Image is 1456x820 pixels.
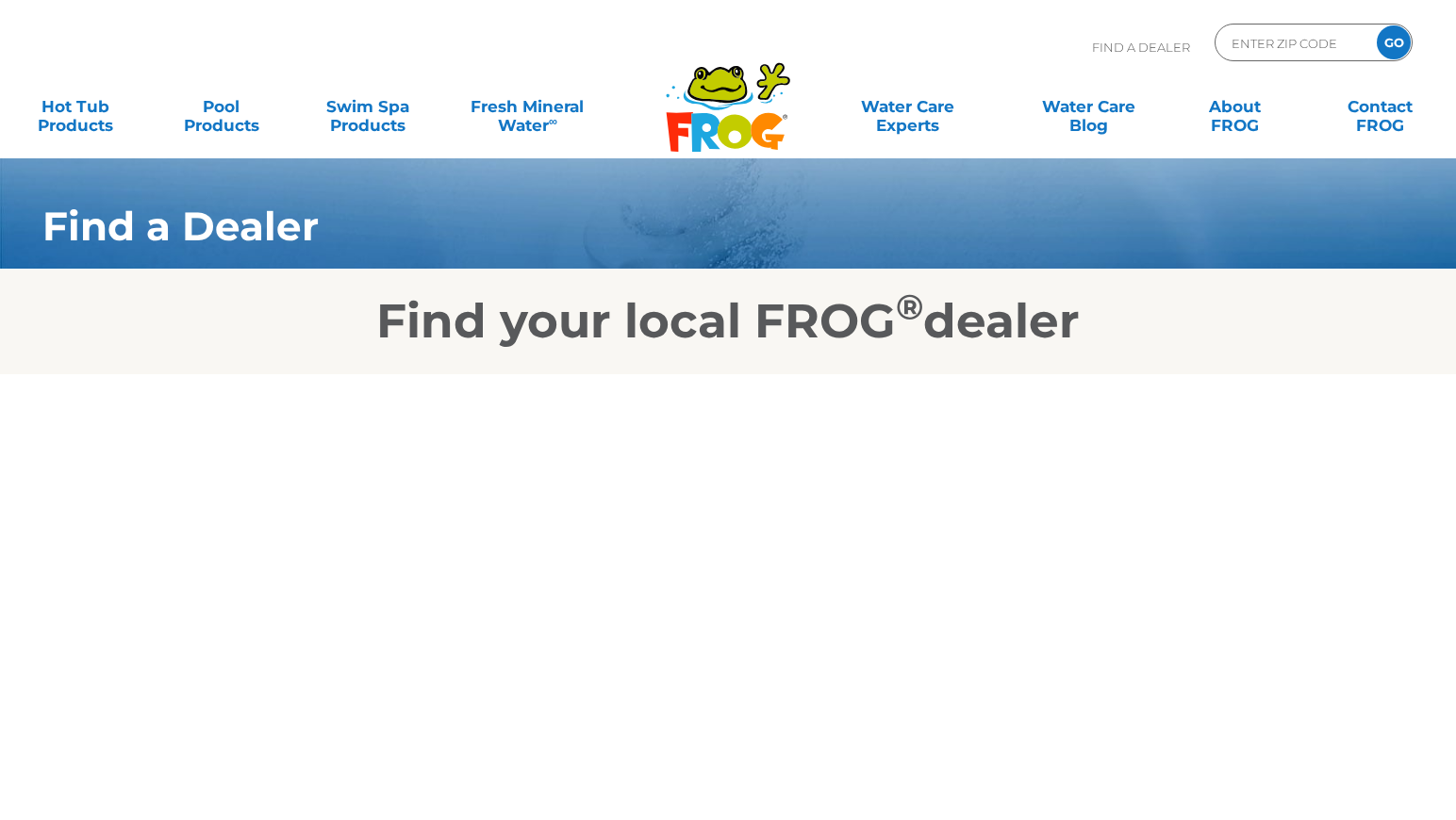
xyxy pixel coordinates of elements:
[896,286,923,328] sup: ®
[1377,25,1411,59] input: GO
[655,38,801,153] img: Frog Products Logo
[310,88,423,125] a: Swim SpaProducts
[19,88,132,125] a: Hot TubProducts
[1324,88,1437,125] a: ContactFROG
[165,88,278,125] a: PoolProducts
[1178,88,1291,125] a: AboutFROG
[1092,24,1190,71] p: Find A Dealer
[42,204,1299,249] h1: Find a Dealer
[14,293,1442,350] h2: Find your local FROG dealer
[1032,88,1145,125] a: Water CareBlog
[549,114,557,128] sup: ∞
[815,88,1000,125] a: Water CareExperts
[456,88,598,125] a: Fresh MineralWater∞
